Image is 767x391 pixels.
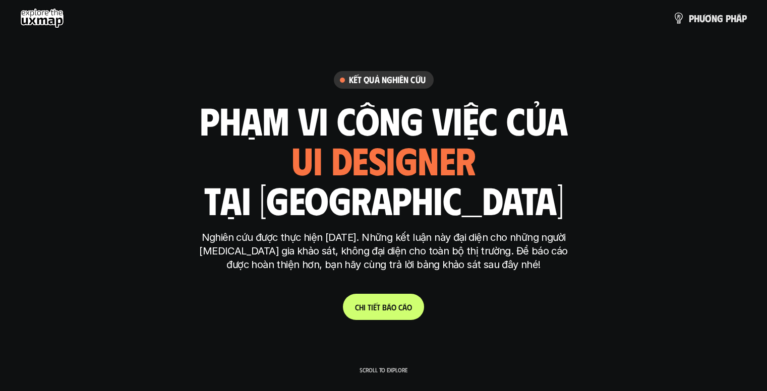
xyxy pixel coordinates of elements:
span: p [726,13,731,24]
h1: phạm vi công việc của [200,99,568,141]
span: h [731,13,736,24]
span: n [712,13,717,24]
span: ế [373,302,377,312]
span: o [391,302,396,312]
span: g [717,13,723,24]
span: p [689,13,694,24]
a: phươngpháp [673,8,747,28]
h6: Kết quả nghiên cứu [349,74,426,86]
span: h [694,13,699,24]
span: p [742,13,747,24]
span: C [355,302,359,312]
span: i [364,302,366,312]
span: á [387,302,391,312]
p: Nghiên cứu được thực hiện [DATE]. Những kết luận này đại diện cho những người [MEDICAL_DATA] gia ... [195,231,573,272]
p: Scroll to explore [360,366,407,373]
a: Chitiếtbáocáo [343,294,424,320]
span: h [359,302,364,312]
span: b [382,302,387,312]
span: c [398,302,402,312]
h1: tại [GEOGRAPHIC_DATA] [204,178,563,221]
span: á [402,302,407,312]
span: t [377,302,380,312]
span: ơ [705,13,712,24]
span: ư [699,13,705,24]
span: t [368,302,371,312]
span: i [371,302,373,312]
span: o [407,302,412,312]
span: á [736,13,742,24]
